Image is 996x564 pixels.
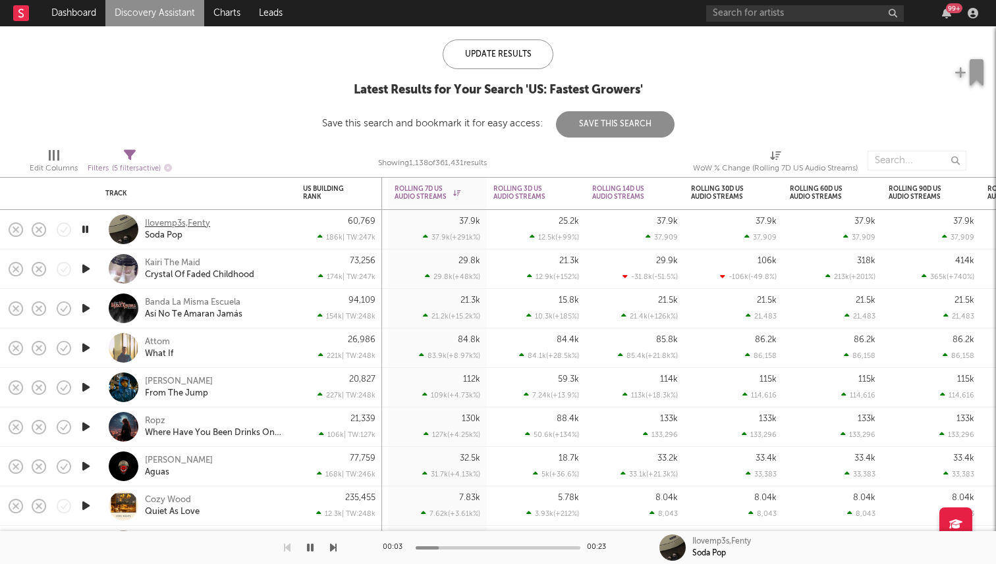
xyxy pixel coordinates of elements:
div: 5.78k [558,494,579,502]
div: 235,455 [345,494,375,502]
div: Rolling 30D US Audio Streams [691,185,757,201]
div: 113k ( +18.3k % ) [622,391,678,399]
div: 37.9k ( +291k % ) [423,233,480,242]
div: 32.5k [460,454,480,463]
div: Latest Results for Your Search ' US: Fastest Growers ' [322,82,675,98]
div: 115k [957,375,974,384]
div: 221k | TW: 248k [303,351,375,360]
div: 8.04k [655,494,678,502]
div: 33.2k [657,454,678,463]
div: 8.04k [754,494,777,502]
div: 77,759 [350,454,375,463]
div: 18.7k [559,454,579,463]
div: Showing 1,138 of 361,431 results [378,144,487,182]
span: ( 5 filters active) [112,165,161,172]
div: 29.8k [458,257,480,265]
div: 114,616 [940,391,974,399]
div: 21.3k [559,257,579,265]
div: 133k [759,415,777,423]
div: 37,909 [942,233,974,242]
div: 21.5k [757,296,777,305]
a: Banda La Misma Escuela [145,297,240,309]
div: 12.3k | TW: 248k [303,509,375,518]
div: 86,158 [745,351,777,360]
div: 84.8k [458,336,480,344]
div: 85.4k ( +21.8k % ) [618,351,678,360]
div: 112k [463,375,480,384]
div: 37.9k [756,217,777,226]
div: Filters(5 filters active) [88,144,172,182]
div: Edit Columns [30,161,78,176]
div: 227k | TW: 248k [303,391,375,399]
div: 37.9k [657,217,678,226]
div: 3.93k ( +212 % ) [526,509,579,518]
div: 59.3k [558,375,579,384]
div: 21.4k ( +126k % ) [621,312,678,320]
div: 29.8k ( +48k % ) [425,272,480,281]
div: 60,769 [348,217,375,226]
div: 86.2k [953,336,974,344]
div: 154k | TW: 248k [303,312,375,320]
div: Update Results [443,39,553,69]
div: 21,483 [844,312,875,320]
div: 174k | TW: 247k [303,272,375,281]
div: 00:03 [383,540,409,555]
button: 99+ [942,8,951,18]
div: 25.2k [559,217,579,226]
div: 12.5k ( +99 % ) [530,233,579,242]
div: 37.9k [854,217,875,226]
div: 83.9k ( +8.97k % ) [419,351,480,360]
div: 115k [858,375,875,384]
div: 106k | TW: 127k [303,430,375,439]
div: Showing 1,138 of 361,431 results [378,155,487,171]
div: 21.5k [658,296,678,305]
div: Save this search and bookmark it for easy access: [322,118,675,128]
input: Search... [868,151,966,170]
div: 21.5k [856,296,875,305]
div: 37,909 [843,233,875,242]
div: Ropz [145,415,165,427]
div: 37,909 [744,233,777,242]
div: 86,158 [943,351,974,360]
a: Ilovemp3s,Fenty [145,218,210,230]
div: 7.62k ( +3.61k % ) [421,509,480,518]
div: 84.4k [557,336,579,344]
div: 114k [660,375,678,384]
div: 33,383 [943,470,974,478]
div: 21,483 [943,312,974,320]
div: 37.9k [953,217,974,226]
a: Crystal Of Faded Childhood [145,269,254,281]
div: Ilovemp3s,Fenty [692,536,751,548]
a: What If [145,348,173,360]
div: 115k [760,375,777,384]
div: 21.5k [954,296,974,305]
div: Where Have You Been Drinks On Me (Orchestra Remix) [145,427,287,439]
div: 33.4k [854,454,875,463]
div: 133k [956,415,974,423]
div: [PERSON_NAME] [145,455,213,467]
div: 84.1k ( +28.5k % ) [519,351,579,360]
div: 133,296 [841,430,875,439]
div: 85.8k [656,336,678,344]
div: 88.4k [557,415,579,423]
div: 168k | TW: 246k [303,470,375,478]
div: Soda Pop [692,548,726,559]
a: [PERSON_NAME] [145,376,213,388]
div: 127k ( +4.25k % ) [424,430,480,439]
div: 213k ( +201 % ) [825,272,875,281]
div: Edit Columns [30,144,78,182]
div: 8,043 [748,509,777,518]
div: 00:23 [587,540,613,555]
div: Rolling 60D US Audio Streams [790,185,856,201]
div: 8,043 [650,509,678,518]
div: 133,296 [939,430,974,439]
div: WoW % Change (Rolling 7D US Audio Streams) [693,161,858,176]
div: 7.83k [459,494,480,502]
div: 26,986 [348,336,375,344]
div: 5k ( +36.6 % ) [533,470,579,478]
div: Attom [145,336,170,348]
div: 8.04k [853,494,875,502]
div: 21.3k [460,296,480,305]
